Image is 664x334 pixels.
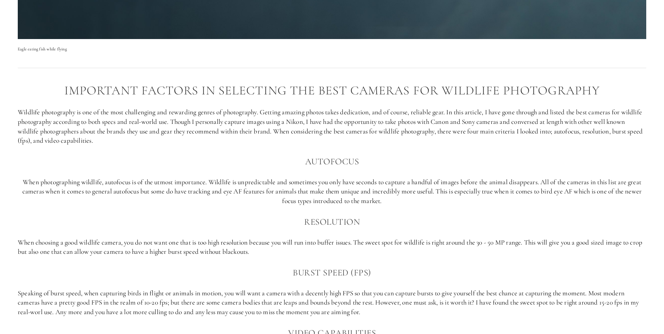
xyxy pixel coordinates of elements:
p: Speaking of burst speed, when capturing birds in flight or animals in motion, you will want a cam... [18,289,646,317]
h3: Resolution [18,215,646,229]
h3: Autofocus [18,154,646,169]
p: Eagle eating fish while flying [18,45,646,53]
h3: Burst Speed (FPS) [18,265,646,280]
p: Wildlife photography is one of the most challenging and rewarding genres of photography. Getting ... [18,108,646,145]
h2: Important factors in selecting the best cameras for Wildlife photography [18,84,646,98]
p: When choosing a good wildlife camera, you do not want one that is too high resolution because you... [18,238,646,257]
p: When photographing wildlife, autofocus is of the utmost importance. Wildlife is unpredictable and... [18,177,646,206]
